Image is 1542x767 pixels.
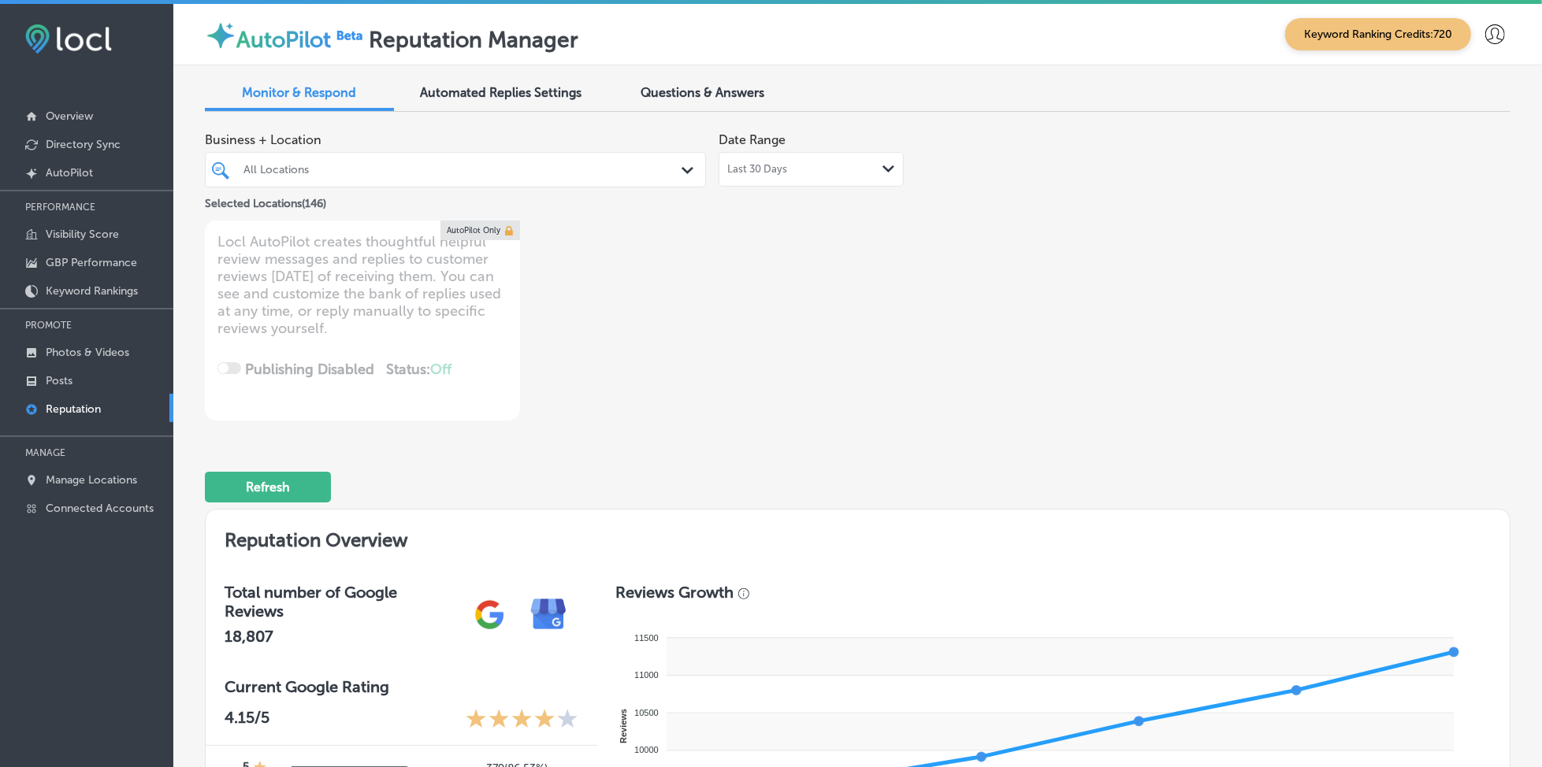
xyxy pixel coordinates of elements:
[243,163,683,176] div: All Locations
[225,583,460,621] h3: Total number of Google Reviews
[225,627,460,646] h2: 18,807
[331,27,369,43] img: Beta
[205,20,236,51] img: autopilot-icon
[421,85,582,100] span: Automated Replies Settings
[205,472,331,502] button: Refresh
[618,709,627,743] text: Reviews
[205,191,326,210] p: Selected Locations ( 146 )
[634,708,659,717] tspan: 10500
[46,473,137,487] p: Manage Locations
[727,163,787,176] span: Last 30 Days
[46,228,119,241] p: Visibility Score
[46,502,154,515] p: Connected Accounts
[460,585,519,644] img: gPZS+5FD6qPJAAAAABJRU5ErkJggg==
[46,346,129,359] p: Photos & Videos
[634,633,659,643] tspan: 11500
[25,24,112,54] img: fda3e92497d09a02dc62c9cd864e3231.png
[46,374,72,387] p: Posts
[634,670,659,680] tspan: 11000
[46,284,138,298] p: Keyword Rankings
[46,256,137,269] p: GBP Performance
[225,677,578,696] h3: Current Google Rating
[46,402,101,416] p: Reputation
[519,585,578,644] img: e7ababfa220611ac49bdb491a11684a6.png
[616,583,734,602] h3: Reviews Growth
[369,27,578,53] label: Reputation Manager
[466,708,578,732] div: 4.15 Stars
[46,109,93,123] p: Overview
[46,166,93,180] p: AutoPilot
[1285,18,1471,50] span: Keyword Ranking Credits: 720
[641,85,765,100] span: Questions & Answers
[719,132,786,147] label: Date Range
[243,85,357,100] span: Monitor & Respond
[236,27,331,53] label: AutoPilot
[205,132,706,147] span: Business + Location
[634,746,659,755] tspan: 10000
[46,138,121,151] p: Directory Sync
[225,708,269,732] p: 4.15 /5
[206,509,1510,564] h2: Reputation Overview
